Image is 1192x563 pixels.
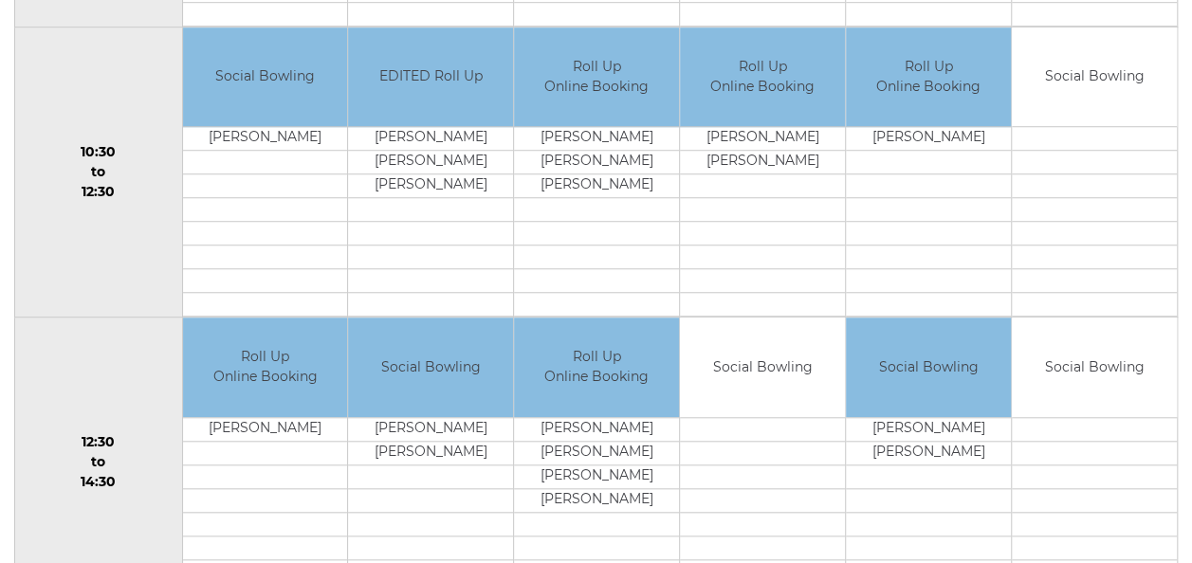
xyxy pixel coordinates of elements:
[183,127,348,151] td: [PERSON_NAME]
[348,151,513,174] td: [PERSON_NAME]
[680,318,845,417] td: Social Bowling
[514,127,679,151] td: [PERSON_NAME]
[1012,27,1177,127] td: Social Bowling
[514,151,679,174] td: [PERSON_NAME]
[680,151,845,174] td: [PERSON_NAME]
[514,488,679,512] td: [PERSON_NAME]
[183,318,348,417] td: Roll Up Online Booking
[183,417,348,441] td: [PERSON_NAME]
[348,441,513,464] td: [PERSON_NAME]
[1012,318,1177,417] td: Social Bowling
[846,417,1011,441] td: [PERSON_NAME]
[514,417,679,441] td: [PERSON_NAME]
[348,417,513,441] td: [PERSON_NAME]
[15,27,183,318] td: 10:30 to 12:30
[846,441,1011,464] td: [PERSON_NAME]
[514,464,679,488] td: [PERSON_NAME]
[680,127,845,151] td: [PERSON_NAME]
[348,127,513,151] td: [PERSON_NAME]
[514,27,679,127] td: Roll Up Online Booking
[846,27,1011,127] td: Roll Up Online Booking
[348,27,513,127] td: EDITED Roll Up
[846,318,1011,417] td: Social Bowling
[348,174,513,198] td: [PERSON_NAME]
[514,174,679,198] td: [PERSON_NAME]
[514,441,679,464] td: [PERSON_NAME]
[514,318,679,417] td: Roll Up Online Booking
[680,27,845,127] td: Roll Up Online Booking
[846,127,1011,151] td: [PERSON_NAME]
[348,318,513,417] td: Social Bowling
[183,27,348,127] td: Social Bowling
